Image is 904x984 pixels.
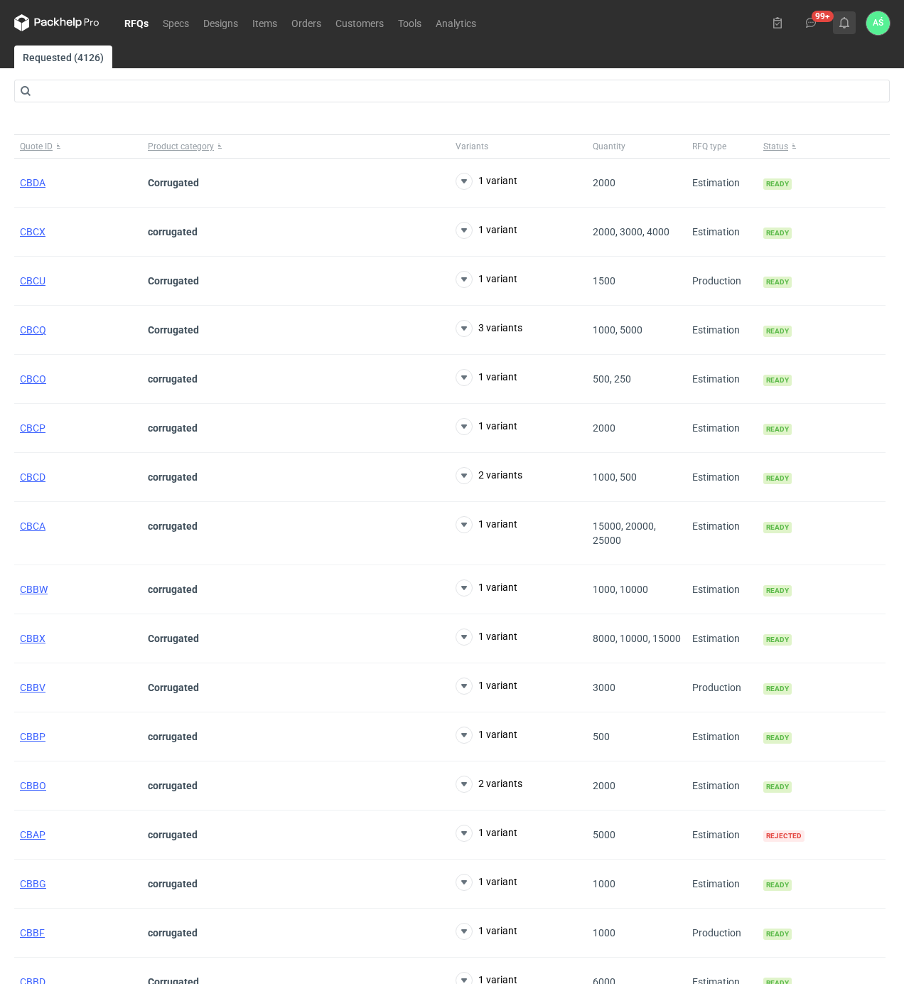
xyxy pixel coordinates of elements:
[148,829,198,840] strong: corrugated
[593,584,648,595] span: 1000, 10000
[456,271,517,288] button: 1 variant
[593,275,615,287] span: 1500
[456,467,522,484] button: 2 variants
[456,516,517,533] button: 1 variant
[328,14,391,31] a: Customers
[687,565,758,614] div: Estimation
[763,781,792,793] span: Ready
[20,275,45,287] span: CBCU
[14,135,142,158] button: Quote ID
[148,520,198,532] strong: corrugated
[763,634,792,646] span: Ready
[687,811,758,860] div: Estimation
[593,731,610,742] span: 500
[593,829,615,840] span: 5000
[456,369,517,386] button: 1 variant
[284,14,328,31] a: Orders
[20,471,45,483] span: CBCD
[593,878,615,889] span: 1000
[763,522,792,533] span: Ready
[687,614,758,663] div: Estimation
[687,761,758,811] div: Estimation
[20,927,45,938] a: CBBF
[866,11,890,35] div: Adrian Świerżewski
[692,141,726,152] span: RFQ type
[593,324,642,336] span: 1000, 5000
[687,453,758,502] div: Estimation
[156,14,196,31] a: Specs
[20,141,53,152] span: Quote ID
[763,141,788,152] span: Status
[20,520,45,532] a: CBCA
[456,173,517,190] button: 1 variant
[687,257,758,306] div: Production
[14,14,99,31] svg: Packhelp Pro
[593,177,615,188] span: 2000
[456,678,517,695] button: 1 variant
[14,46,112,68] a: Requested (4126)
[456,141,488,152] span: Variants
[687,306,758,355] div: Estimation
[687,909,758,958] div: Production
[20,373,46,385] a: CBCO
[763,929,792,940] span: Ready
[456,320,522,337] button: 3 variants
[20,829,45,840] a: CBAP
[800,11,822,34] button: 99+
[456,629,517,646] button: 1 variant
[593,780,615,791] span: 2000
[763,732,792,744] span: Ready
[148,324,199,336] strong: Corrugated
[593,682,615,693] span: 3000
[20,177,45,188] span: CBDA
[687,404,758,453] div: Estimation
[763,228,792,239] span: Ready
[687,502,758,565] div: Estimation
[148,584,198,595] strong: corrugated
[593,520,656,546] span: 15000, 20000, 25000
[763,585,792,597] span: Ready
[763,326,792,337] span: Ready
[148,731,198,742] strong: corrugated
[20,584,48,595] a: CBBW
[148,927,198,938] strong: corrugated
[456,923,517,940] button: 1 variant
[391,14,429,31] a: Tools
[429,14,483,31] a: Analytics
[20,682,45,693] a: CBBV
[148,373,198,385] strong: corrugated
[148,141,214,152] span: Product category
[593,927,615,938] span: 1000
[593,226,669,237] span: 2000, 3000, 4000
[20,422,45,434] a: CBCP
[148,226,198,237] strong: corrugated
[593,141,625,152] span: Quantity
[763,830,805,842] span: Rejected
[456,222,517,239] button: 1 variant
[763,375,792,386] span: Ready
[758,135,886,158] button: Status
[687,355,758,404] div: Estimation
[20,780,46,791] a: CBBO
[20,633,45,644] a: CBBX
[687,860,758,909] div: Estimation
[20,878,46,889] a: CBBG
[763,879,792,891] span: Ready
[593,373,631,385] span: 500, 250
[687,663,758,712] div: Production
[196,14,245,31] a: Designs
[456,727,517,744] button: 1 variant
[456,418,517,435] button: 1 variant
[687,712,758,761] div: Estimation
[20,731,45,742] a: CBBP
